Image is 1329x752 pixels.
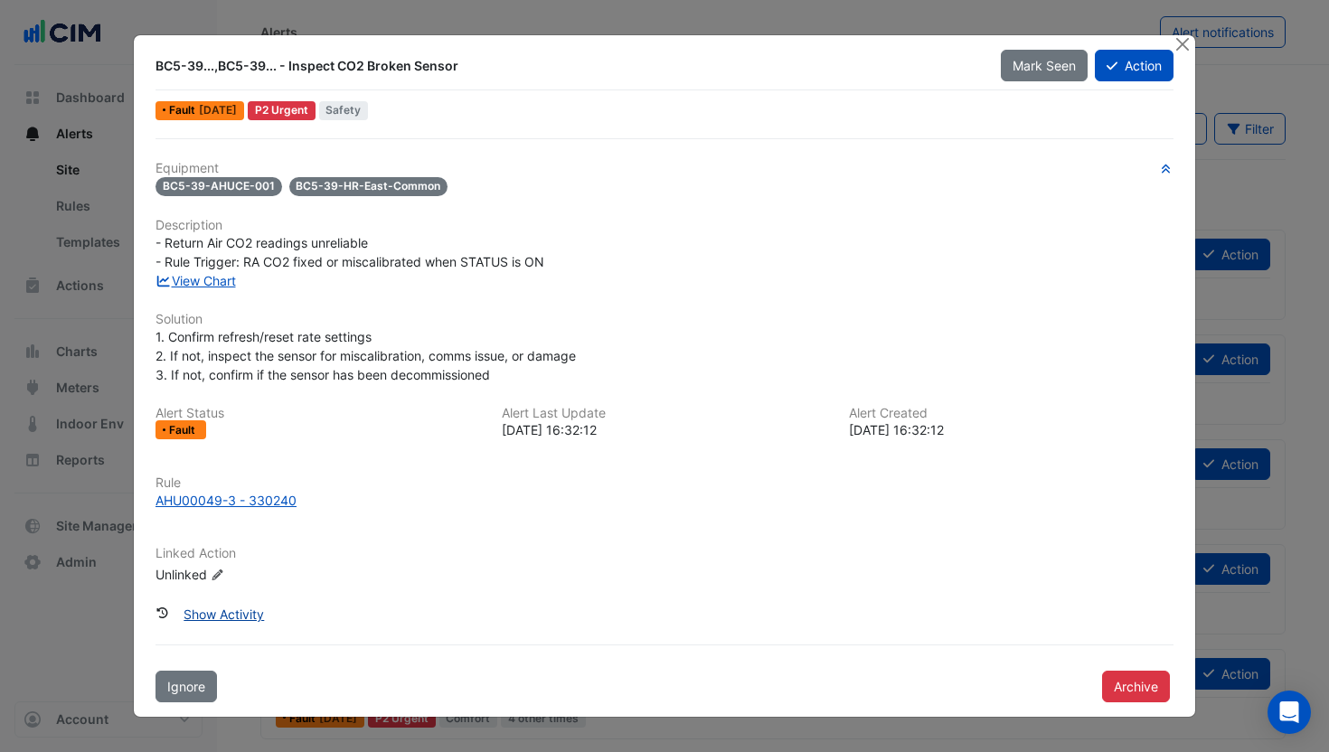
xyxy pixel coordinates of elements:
[156,329,576,382] span: 1. Confirm refresh/reset rate settings 2. If not, inspect the sensor for miscalibration, comms is...
[849,420,1173,439] div: [DATE] 16:32:12
[156,312,1173,327] h6: Solution
[319,101,369,120] span: Safety
[289,177,448,196] span: BC5-39-HR-East-Common
[156,161,1173,176] h6: Equipment
[169,105,199,116] span: Fault
[156,565,372,584] div: Unlinked
[199,103,237,117] span: Tue 05-Aug-2025 16:32 AEST
[1001,50,1088,81] button: Mark Seen
[172,598,276,630] button: Show Activity
[156,235,544,269] span: - Return Air CO2 readings unreliable - Rule Trigger: RA CO2 fixed or miscalibrated when STATUS is ON
[502,420,826,439] div: [DATE] 16:32:12
[156,546,1173,561] h6: Linked Action
[156,475,1173,491] h6: Rule
[156,273,236,288] a: View Chart
[156,671,217,702] button: Ignore
[156,57,979,75] div: BC5-39...,BC5-39... - Inspect CO2 Broken Sensor
[248,101,316,120] div: P2 Urgent
[1173,35,1192,54] button: Close
[1102,671,1170,702] button: Archive
[156,406,480,421] h6: Alert Status
[156,177,282,196] span: BC5-39-AHUCE-001
[156,491,297,510] div: AHU00049-3 - 330240
[211,569,224,582] fa-icon: Edit Linked Action
[849,406,1173,421] h6: Alert Created
[502,406,826,421] h6: Alert Last Update
[1268,691,1311,734] div: Open Intercom Messenger
[1013,58,1076,73] span: Mark Seen
[156,491,1173,510] a: AHU00049-3 - 330240
[1095,50,1173,81] button: Action
[167,679,205,694] span: Ignore
[156,218,1173,233] h6: Description
[169,425,199,436] span: Fault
